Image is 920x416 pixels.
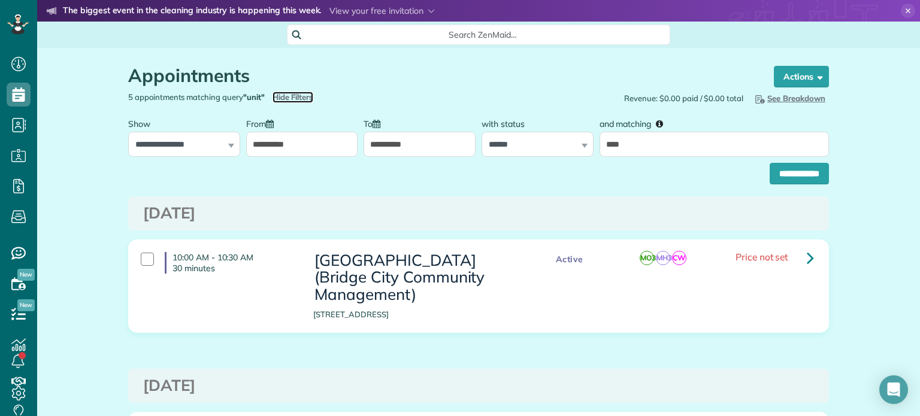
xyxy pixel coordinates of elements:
[63,5,321,18] strong: The biggest event in the cleaning industry is happening this week.
[172,263,295,274] p: 30 minutes
[364,112,386,134] label: To
[600,112,672,134] label: and matching
[624,93,743,104] span: Revenue: $0.00 paid / $0.00 total
[736,251,788,263] span: Price not set
[143,205,814,222] h3: [DATE]
[672,251,686,265] span: CW
[753,93,825,103] span: See Breakdown
[246,112,280,134] label: From
[656,251,670,265] span: MH3
[749,92,829,105] button: See Breakdown
[313,252,525,303] h3: [GEOGRAPHIC_DATA] (Bridge City Community Management)
[640,251,654,265] span: MO3
[17,299,35,311] span: New
[243,92,265,102] strong: "unit"
[550,252,589,267] span: Active
[143,377,814,394] h3: [DATE]
[273,92,314,102] a: Hide Filters
[879,375,908,404] div: Open Intercom Messenger
[128,66,751,86] h1: Appointments
[273,92,314,103] span: Hide Filters
[17,269,35,281] span: New
[165,252,295,274] h4: 10:00 AM - 10:30 AM
[774,66,829,87] button: Actions
[313,309,525,320] p: [STREET_ADDRESS]
[119,92,479,103] div: 5 appointments matching query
